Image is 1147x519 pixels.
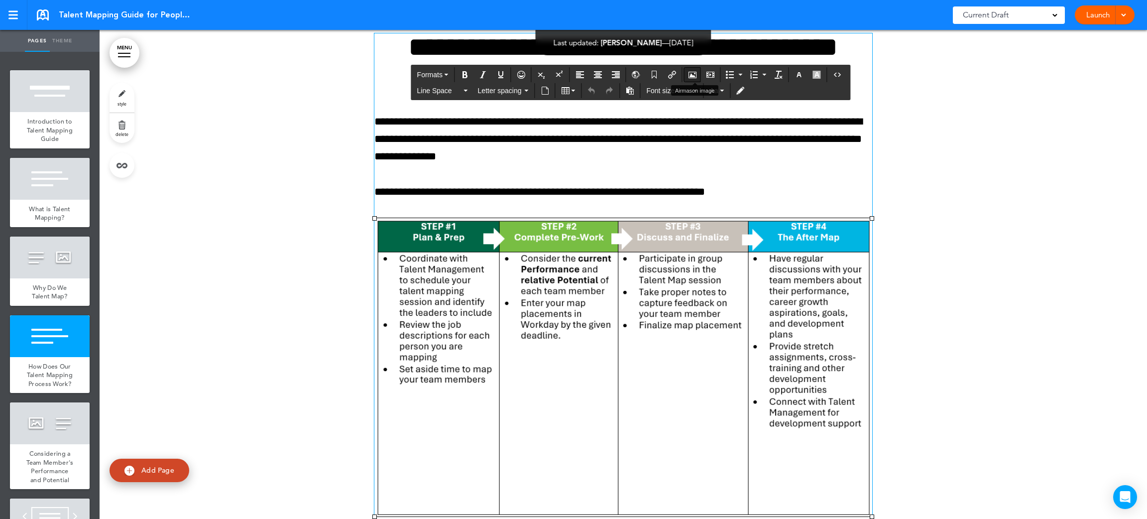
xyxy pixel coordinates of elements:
[621,83,638,98] div: Paste as text
[607,67,624,82] div: Align right
[601,38,662,47] span: [PERSON_NAME]
[963,8,1009,22] span: Current Draft
[583,83,600,98] div: Undo
[10,444,90,489] a: Considering a Team Member's Performance and Potential
[664,67,681,82] div: Insert/edit airmason link
[29,205,70,222] span: What is Talent Mapping?
[10,200,90,227] a: What is Talent Mapping?
[557,83,580,98] div: Table
[474,67,491,82] div: Italic
[457,67,473,82] div: Bold
[646,86,691,96] span: Font size
[117,101,126,107] span: style
[124,466,134,476] img: add.svg
[417,71,443,79] span: Formats
[732,83,749,98] div: Toggle Tracking Changes
[551,67,568,82] div: Superscript
[50,30,75,52] a: Theme
[554,39,693,46] div: —
[10,278,90,306] a: Why Do We Talent Map?
[572,67,588,82] div: Align left
[670,38,693,47] span: [DATE]
[110,38,139,68] a: MENU
[10,112,90,148] a: Introduction to Talent Mapping Guide
[110,113,134,143] a: delete
[601,83,618,98] div: Redo
[746,67,769,82] div: Numbered list
[646,67,663,82] div: Anchor
[554,38,599,47] span: Last updated:
[1113,485,1137,509] div: Open Intercom Messenger
[829,67,846,82] div: Source code
[26,449,74,484] span: Considering a Team Member's Performance and Potential
[27,117,73,143] span: Introduction to Talent Mapping Guide
[537,83,554,98] div: Insert document
[628,67,645,82] div: Insert/Edit global anchor link
[110,459,189,482] a: Add Page
[25,30,50,52] a: Pages
[32,283,67,301] span: Why Do We Talent Map?
[141,466,174,475] span: Add Page
[27,362,73,388] span: How Does Our Talent Mapping Process Work?
[684,67,701,82] div: Airmason image
[589,67,606,82] div: Align center
[722,67,745,82] div: Bullet list
[110,83,134,113] a: style
[1082,5,1114,24] a: Launch
[671,85,718,96] div: Airmason image
[374,218,872,517] img: 1755984135315-TalentMappingProcessatCommerce.png
[702,67,719,82] div: Insert/edit media
[115,131,128,137] span: delete
[478,86,523,96] span: Letter spacing
[533,67,550,82] div: Subscript
[417,86,462,96] span: Line Space
[770,67,787,82] div: Clear formatting
[59,9,193,20] span: Talent Mapping Guide for People Leaders
[10,357,90,393] a: How Does Our Talent Mapping Process Work?
[492,67,509,82] div: Underline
